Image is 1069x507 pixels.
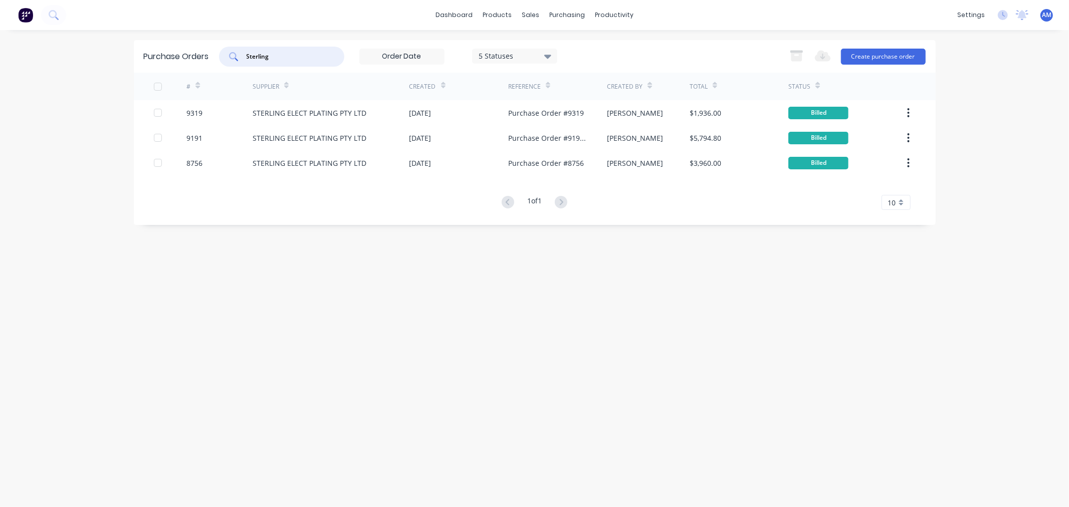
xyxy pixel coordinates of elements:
[690,133,721,143] div: $5,794.80
[527,195,542,210] div: 1 of 1
[690,158,721,168] div: $3,960.00
[607,108,663,118] div: [PERSON_NAME]
[607,133,663,143] div: [PERSON_NAME]
[590,8,638,23] div: productivity
[841,49,926,65] button: Create purchase order
[186,82,190,91] div: #
[253,158,366,168] div: STERLING ELECT PLATING PTY LTD
[788,132,848,144] div: Billed
[607,82,643,91] div: Created By
[253,108,366,118] div: STERLING ELECT PLATING PTY LTD
[508,133,587,143] div: Purchase Order #9191 - STERLING ELECT PLATING PTY LTD
[186,158,202,168] div: 8756
[431,8,478,23] a: dashboard
[1042,11,1051,20] span: AM
[409,158,432,168] div: [DATE]
[409,133,432,143] div: [DATE]
[18,8,33,23] img: Factory
[690,82,708,91] div: Total
[479,51,550,61] div: 5 Statuses
[517,8,544,23] div: sales
[186,133,202,143] div: 9191
[478,8,517,23] div: products
[409,82,436,91] div: Created
[888,197,896,208] span: 10
[253,82,279,91] div: Supplier
[186,108,202,118] div: 9319
[508,158,584,168] div: Purchase Order #8756
[409,108,432,118] div: [DATE]
[246,52,329,62] input: Search purchase orders...
[952,8,990,23] div: settings
[788,157,848,169] div: Billed
[607,158,663,168] div: [PERSON_NAME]
[508,82,541,91] div: Reference
[360,49,444,64] input: Order Date
[144,51,209,63] div: Purchase Orders
[788,82,810,91] div: Status
[508,108,584,118] div: Purchase Order #9319
[788,107,848,119] div: Billed
[544,8,590,23] div: purchasing
[253,133,366,143] div: STERLING ELECT PLATING PTY LTD
[690,108,721,118] div: $1,936.00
